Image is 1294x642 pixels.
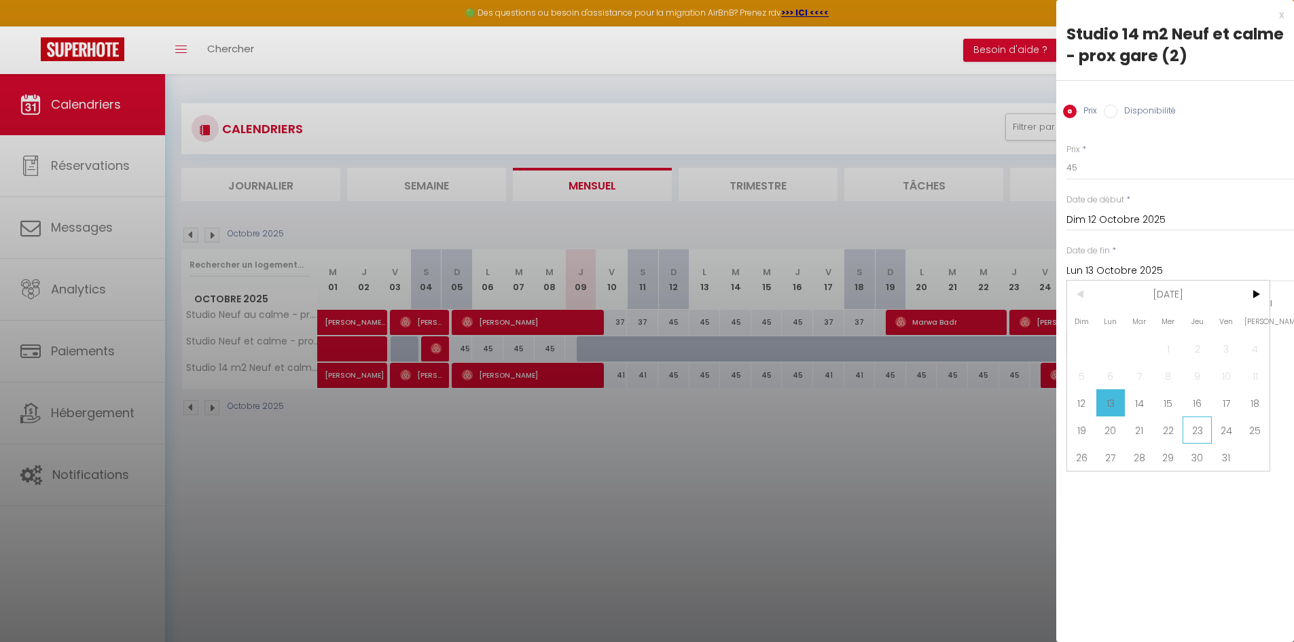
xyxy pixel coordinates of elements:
[1240,308,1270,335] span: [PERSON_NAME]
[1066,245,1110,257] label: Date de fin
[1240,281,1270,308] span: >
[1096,444,1126,471] span: 27
[1125,416,1154,444] span: 21
[1183,389,1212,416] span: 16
[1212,389,1241,416] span: 17
[1183,362,1212,389] span: 9
[1067,308,1096,335] span: Dim
[1066,194,1124,207] label: Date de début
[1240,335,1270,362] span: 4
[1066,143,1080,156] label: Prix
[1056,7,1284,23] div: x
[1154,308,1183,335] span: Mer
[1154,389,1183,416] span: 15
[1067,389,1096,416] span: 12
[1212,362,1241,389] span: 10
[1125,308,1154,335] span: Mar
[1067,362,1096,389] span: 5
[1125,389,1154,416] span: 14
[1125,444,1154,471] span: 28
[1183,308,1212,335] span: Jeu
[1096,281,1241,308] span: [DATE]
[1154,416,1183,444] span: 22
[1066,23,1284,67] div: Studio 14 m2 Neuf et calme - prox gare (2)
[1212,444,1241,471] span: 31
[1096,362,1126,389] span: 6
[1125,362,1154,389] span: 7
[1117,105,1176,120] label: Disponibilité
[1067,444,1096,471] span: 26
[1096,389,1126,416] span: 13
[1067,416,1096,444] span: 19
[1240,389,1270,416] span: 18
[1183,416,1212,444] span: 23
[1183,335,1212,362] span: 2
[1154,335,1183,362] span: 1
[1240,416,1270,444] span: 25
[1067,281,1096,308] span: <
[1096,416,1126,444] span: 20
[1212,308,1241,335] span: Ven
[1212,416,1241,444] span: 24
[1077,105,1097,120] label: Prix
[1096,308,1126,335] span: Lun
[1212,335,1241,362] span: 3
[1154,362,1183,389] span: 8
[1240,362,1270,389] span: 11
[1183,444,1212,471] span: 30
[1154,444,1183,471] span: 29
